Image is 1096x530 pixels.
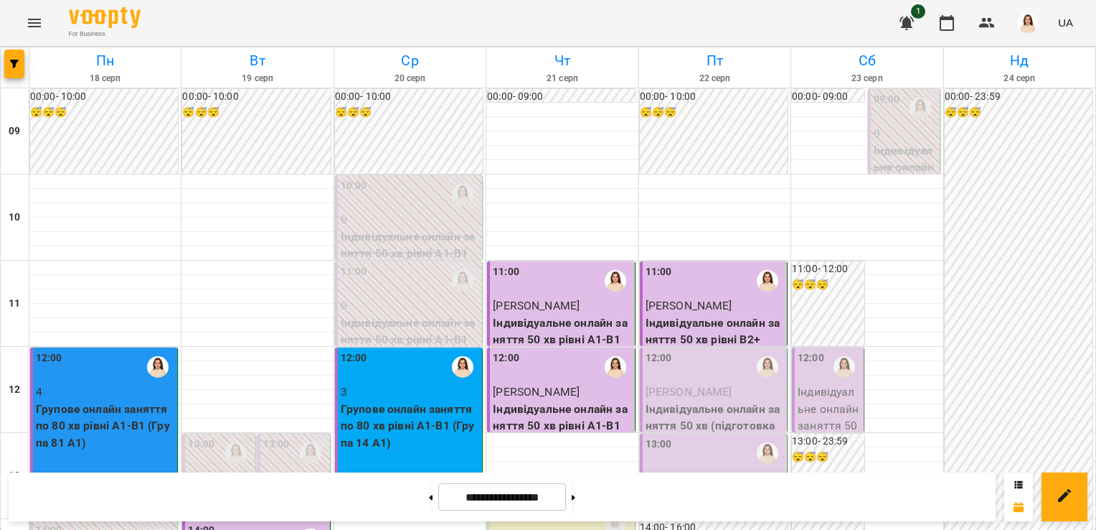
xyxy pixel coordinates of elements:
label: 12:00 [798,350,824,366]
h6: 10 [9,210,20,226]
h6: 00:00 - 10:00 [335,89,483,105]
span: UA [1058,15,1073,30]
span: [PERSON_NAME] [646,385,732,399]
p: Індивідуальне онлайн заняття 50 хв рівні В2+ ([PERSON_NAME]) [874,142,937,243]
img: Оксана [757,356,778,378]
span: [PERSON_NAME] [646,299,732,312]
img: Оксана [225,442,247,464]
h6: 😴😴😴 [335,105,483,121]
h6: Пт [641,50,788,72]
h6: 13:00 - 23:59 [792,434,864,450]
p: Індивідуальне онлайн заняття 50 хв рівні А1-В1 ([PERSON_NAME]) [341,315,479,366]
label: 11:00 [646,264,672,280]
h6: Пн [32,50,179,72]
h6: Ср [336,50,483,72]
img: Оксана [910,98,931,119]
label: 13:00 [263,437,290,452]
img: Оксана [147,356,169,378]
img: 76124efe13172d74632d2d2d3678e7ed.png [1018,13,1038,33]
p: Індивідуальне онлайн заняття 50 хв рівні В2+ [646,315,784,348]
label: 10:00 [341,178,367,194]
h6: 00:00 - 23:59 [945,89,1092,105]
h6: 00:00 - 09:00 [487,89,635,105]
img: Оксана [833,356,855,378]
img: Оксана [757,270,778,292]
button: Menu [17,6,52,40]
h6: 22 серп [641,72,788,85]
img: Оксана [452,356,473,378]
h6: 😴😴😴 [30,105,178,121]
h6: 😴😴😴 [792,277,864,293]
h6: 19 серп [184,72,331,85]
h6: 😴😴😴 [640,105,788,121]
h6: Вт [184,50,331,72]
p: 0 [341,211,479,228]
p: Індивідуальне онлайн заняття 50 хв (підготовка до іспиту ) рівні В2+ [646,401,784,452]
p: 0 [874,125,937,142]
p: Групове онлайн заняття по 80 хв рівні А1-В1 (Група 14 А1) [341,401,479,452]
h6: 21 серп [488,72,636,85]
span: For Business [69,29,141,39]
h6: 23 серп [793,72,940,85]
label: 09:00 [874,92,900,108]
h6: Нд [946,50,1093,72]
img: Оксана [452,270,473,292]
p: Індивідуальне онлайн заняття 50 хв рівні А1-В1 - [PERSON_NAME] [798,383,861,485]
p: Індивідуальне онлайн заняття 50 хв рівні А1-В1 [493,401,631,434]
h6: Сб [793,50,940,72]
h6: 😴😴😴 [792,450,864,465]
img: Оксана [757,442,778,464]
label: 12:00 [646,350,672,366]
h6: 00:00 - 10:00 [182,89,330,105]
label: 11:00 [341,264,367,280]
img: Voopty Logo [69,7,141,28]
h6: 24 серп [946,72,1093,85]
p: Групове онлайн заняття по 80 хв рівні А1-В1 (Група 81 A1) [36,401,174,452]
span: [PERSON_NAME] [493,385,580,399]
label: 12:00 [493,350,519,366]
h6: 09 [9,124,20,139]
h6: 😴😴😴 [182,105,330,121]
p: 4 [36,383,174,401]
h6: 11:00 - 12:00 [792,261,864,277]
h6: 00:00 - 10:00 [30,89,178,105]
h6: 00:00 - 09:00 [792,89,864,105]
label: 12:00 [341,350,367,366]
img: Оксана [452,184,473,205]
h6: 11 [9,296,20,312]
img: Оксана [300,442,321,464]
p: 3 [341,383,479,401]
img: Оксана [605,356,626,378]
h6: Чт [488,50,636,72]
p: Індивідуальне онлайн заняття 50 хв рівні А1-В1 [493,315,631,348]
h6: 18 серп [32,72,179,85]
label: 11:00 [493,264,519,280]
h6: 12 [9,382,20,398]
label: 13:00 [188,437,214,452]
p: 0 [341,297,479,315]
h6: 00:00 - 10:00 [640,89,788,105]
h6: 20 серп [336,72,483,85]
button: UA [1052,9,1079,36]
label: 13:00 [646,437,672,452]
img: Оксана [605,270,626,292]
label: 12:00 [36,350,62,366]
h6: 😴😴😴 [945,105,1092,121]
p: Індивідуальне онлайн заняття 50 хв рівні А1-В1 ([PERSON_NAME]) [341,228,479,279]
span: 1 [911,4,925,19]
span: [PERSON_NAME] [493,299,580,312]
